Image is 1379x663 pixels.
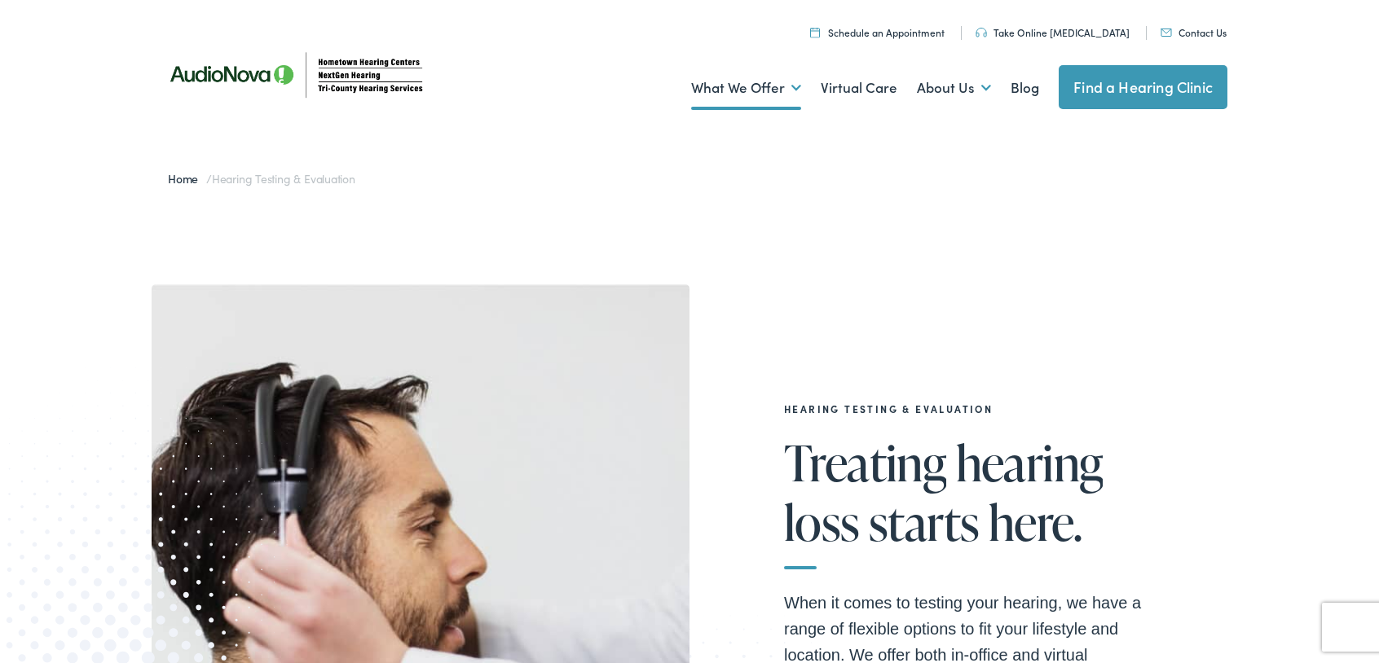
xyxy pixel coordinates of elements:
a: Blog [1011,58,1039,118]
a: What We Offer [691,58,801,118]
a: Home [168,170,206,187]
img: utility icon [1161,29,1172,37]
span: hearing [956,436,1104,490]
a: Take Online [MEDICAL_DATA] [976,25,1130,39]
a: Find a Hearing Clinic [1059,65,1227,109]
a: Schedule an Appointment [810,25,945,39]
span: loss [784,495,860,549]
span: Treating [784,436,946,490]
span: Hearing Testing & Evaluation [212,170,355,187]
img: utility icon [810,27,820,37]
a: Contact Us [1161,25,1227,39]
a: Virtual Care [821,58,897,118]
span: here. [989,495,1082,549]
h2: Hearing Testing & Evaluation [784,403,1175,415]
span: starts [869,495,979,549]
img: utility icon [976,28,987,37]
span: / [168,170,355,187]
a: About Us [917,58,991,118]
